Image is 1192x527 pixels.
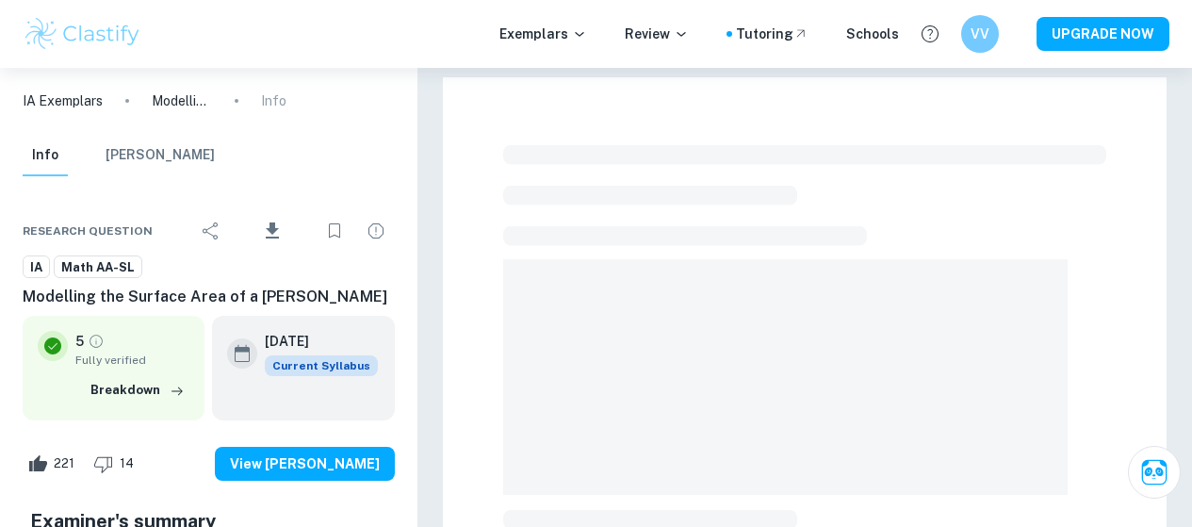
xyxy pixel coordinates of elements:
[88,333,105,350] a: Grade fully verified
[1037,17,1169,51] button: UPGRADE NOW
[23,135,68,176] button: Info
[86,376,189,404] button: Breakdown
[106,135,215,176] button: [PERSON_NAME]
[23,286,395,308] h6: Modelling the Surface Area of a [PERSON_NAME]
[234,206,312,255] div: Download
[265,355,378,376] div: This exemplar is based on the current syllabus. Feel free to refer to it for inspiration/ideas wh...
[192,212,230,250] div: Share
[55,258,141,277] span: Math AA-SL
[265,355,378,376] span: Current Syllabus
[89,449,144,479] div: Dislike
[961,15,999,53] button: VV
[215,447,395,481] button: View [PERSON_NAME]
[75,352,189,369] span: Fully verified
[24,258,49,277] span: IA
[23,222,153,239] span: Research question
[75,331,84,352] p: 5
[736,24,808,44] a: Tutoring
[109,454,144,473] span: 14
[54,255,142,279] a: Math AA-SL
[970,24,991,44] h6: VV
[499,24,587,44] p: Exemplars
[357,212,395,250] div: Report issue
[23,15,142,53] img: Clastify logo
[625,24,689,44] p: Review
[1128,446,1181,499] button: Ask Clai
[914,18,946,50] button: Help and Feedback
[846,24,899,44] a: Schools
[261,91,286,111] p: Info
[23,449,85,479] div: Like
[152,91,212,111] p: Modelling the Surface Area of a [PERSON_NAME]
[43,454,85,473] span: 221
[316,212,353,250] div: Bookmark
[265,331,363,352] h6: [DATE]
[23,91,103,111] a: IA Exemplars
[23,255,50,279] a: IA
